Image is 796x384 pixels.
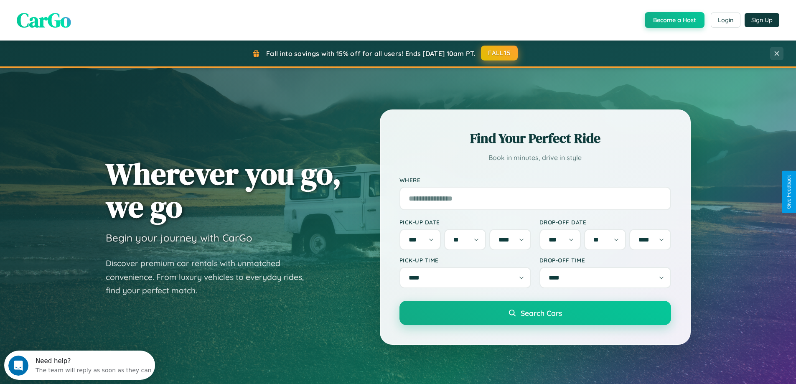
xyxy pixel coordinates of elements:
[539,219,671,226] label: Drop-off Date
[786,175,792,209] div: Give Feedback
[539,257,671,264] label: Drop-off Time
[399,219,531,226] label: Pick-up Date
[399,301,671,325] button: Search Cars
[481,46,518,61] button: FALL15
[711,13,740,28] button: Login
[399,257,531,264] label: Pick-up Time
[399,176,671,183] label: Where
[106,257,315,298] p: Discover premium car rentals with unmatched convenience. From luxury vehicles to everyday rides, ...
[399,152,671,164] p: Book in minutes, drive in style
[745,13,779,27] button: Sign Up
[266,49,476,58] span: Fall into savings with 15% off for all users! Ends [DATE] 10am PT.
[645,12,704,28] button: Become a Host
[31,14,148,23] div: The team will reply as soon as they can
[17,6,71,34] span: CarGo
[521,308,562,318] span: Search Cars
[8,356,28,376] iframe: Intercom live chat
[3,3,155,26] div: Open Intercom Messenger
[106,157,341,223] h1: Wherever you go, we go
[399,129,671,147] h2: Find Your Perfect Ride
[4,351,155,380] iframe: Intercom live chat discovery launcher
[31,7,148,14] div: Need help?
[106,231,252,244] h3: Begin your journey with CarGo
